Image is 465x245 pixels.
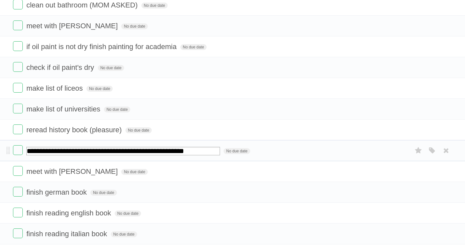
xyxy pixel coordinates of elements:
span: make list of universities [26,105,102,113]
span: finish reading english book [26,209,113,217]
span: check if oil paint's dry [26,63,96,71]
span: reread history book (pleasure) [26,126,123,134]
label: Done [13,208,23,217]
span: if oil paint is not dry finish painting for academia [26,43,178,51]
label: Done [13,166,23,176]
span: finish german book [26,188,88,196]
label: Done [13,83,23,93]
span: No due date [125,127,152,133]
span: make list of liceos [26,84,84,92]
label: Done [13,124,23,134]
label: Done [13,20,23,30]
span: No due date [90,190,117,196]
span: finish reading italian book [26,230,109,238]
label: Done [13,62,23,72]
label: Done [13,41,23,51]
span: No due date [104,107,130,112]
label: Done [13,145,23,155]
label: Done [13,187,23,197]
label: Star task [412,145,425,156]
span: No due date [180,44,207,50]
span: No due date [121,169,148,175]
span: No due date [224,148,250,154]
label: Done [13,228,23,238]
label: Done [13,104,23,113]
span: meet with [PERSON_NAME] [26,22,119,30]
span: meet with [PERSON_NAME] [26,167,119,175]
span: No due date [141,3,168,8]
span: No due date [121,23,148,29]
span: clean out bathroom (MOM ASKED) [26,1,139,9]
span: No due date [115,211,141,216]
span: No due date [111,231,137,237]
span: No due date [86,86,113,92]
span: No due date [98,65,124,71]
